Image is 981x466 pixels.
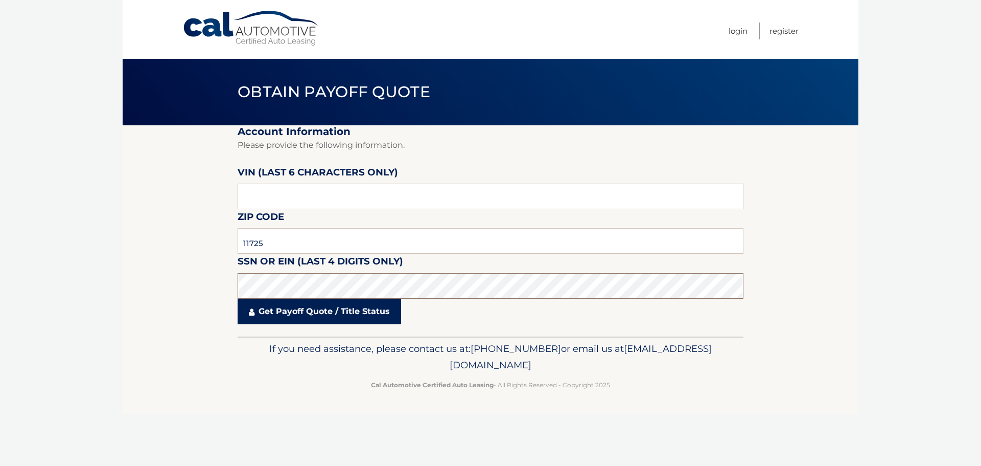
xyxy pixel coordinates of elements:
[729,23,748,39] a: Login
[238,82,430,101] span: Obtain Payoff Quote
[238,125,743,138] h2: Account Information
[238,254,403,273] label: SSN or EIN (last 4 digits only)
[238,299,401,324] a: Get Payoff Quote / Title Status
[371,381,494,389] strong: Cal Automotive Certified Auto Leasing
[769,23,799,39] a: Register
[238,165,398,184] label: VIN (last 6 characters only)
[182,10,320,47] a: Cal Automotive
[238,138,743,152] p: Please provide the following information.
[244,380,737,390] p: - All Rights Reserved - Copyright 2025
[471,343,561,354] span: [PHONE_NUMBER]
[238,209,284,228] label: Zip Code
[244,341,737,373] p: If you need assistance, please contact us at: or email us at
